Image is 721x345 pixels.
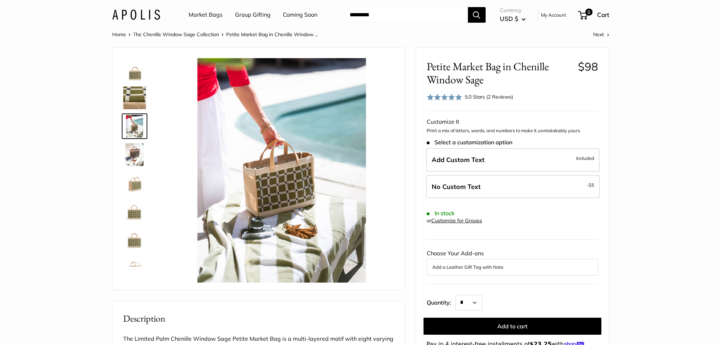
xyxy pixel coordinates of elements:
[344,7,468,23] input: Search...
[424,318,601,335] button: Add to cart
[123,257,146,279] img: Petite Market Bag in Chenille Window Sage
[283,10,317,20] a: Coming Soon
[169,58,394,283] img: Petite Market Bag in Chenille Window Sage
[123,58,146,81] img: Petite Market Bag in Chenille Window Sage
[122,170,147,196] a: Petite Market Bag in Chenille Window Sage
[123,312,394,325] h2: Description
[578,60,598,73] span: $98
[585,9,592,16] span: 0
[123,143,146,166] img: Petite Market Bag in Chenille Window Sage
[465,93,513,101] div: 5.0 Stars (2 Reviews)
[432,156,485,164] span: Add Custom Text
[427,210,455,217] span: In stock
[123,87,146,109] img: Petite Market Bag in Chenille Window Sage
[123,115,146,138] img: Petite Market Bag in Chenille Window Sage
[500,15,518,22] span: USD $
[427,127,598,134] p: Print a mix of letters, words, and numbers to make it unmistakably yours.
[112,31,126,38] a: Home
[427,139,512,146] span: Select a customization option
[123,172,146,194] img: Petite Market Bag in Chenille Window Sage
[226,31,318,38] span: Petite Market Bag in Chenille Window ...
[133,31,219,38] a: The Chenille Window Sage Collection
[427,248,598,275] div: Choose Your Add-ons
[112,10,160,20] img: Apolis
[597,11,609,18] span: Cart
[122,142,147,167] a: Petite Market Bag in Chenille Window Sage
[122,57,147,82] a: Petite Market Bag in Chenille Window Sage
[122,113,147,139] a: Petite Market Bag in Chenille Window Sage
[576,154,594,162] span: Included
[427,293,455,311] label: Quantity:
[123,228,146,251] img: Petite Market Bag in Chenille Window Sage
[427,92,513,102] div: 5.0 Stars (2 Reviews)
[122,85,147,111] a: Petite Market Bag in Chenille Window Sage
[579,9,609,21] a: 0 Cart
[122,199,147,224] a: Petite Market Bag in Chenille Window Sage
[541,11,566,19] a: My Account
[431,217,482,224] a: Customize for Groups
[427,117,598,127] div: Customize It
[122,227,147,252] a: Petite Market Bag in Chenille Window Sage
[468,7,486,23] button: Search
[235,10,271,20] a: Group Gifting
[112,30,318,39] nav: Breadcrumb
[586,181,594,189] span: -
[427,60,573,86] span: Petite Market Bag in Chenille Window Sage
[426,148,600,172] label: Add Custom Text
[589,182,594,188] span: $5
[432,263,592,271] button: Add a Leather Gift Tag with Note
[427,216,482,226] div: or
[123,200,146,223] img: Petite Market Bag in Chenille Window Sage
[189,10,223,20] a: Market Bags
[426,175,600,199] label: Leave Blank
[500,13,526,24] button: USD $
[122,255,147,281] a: Petite Market Bag in Chenille Window Sage
[593,31,609,38] a: Next
[500,5,526,15] span: Currency
[432,183,481,191] span: No Custom Text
